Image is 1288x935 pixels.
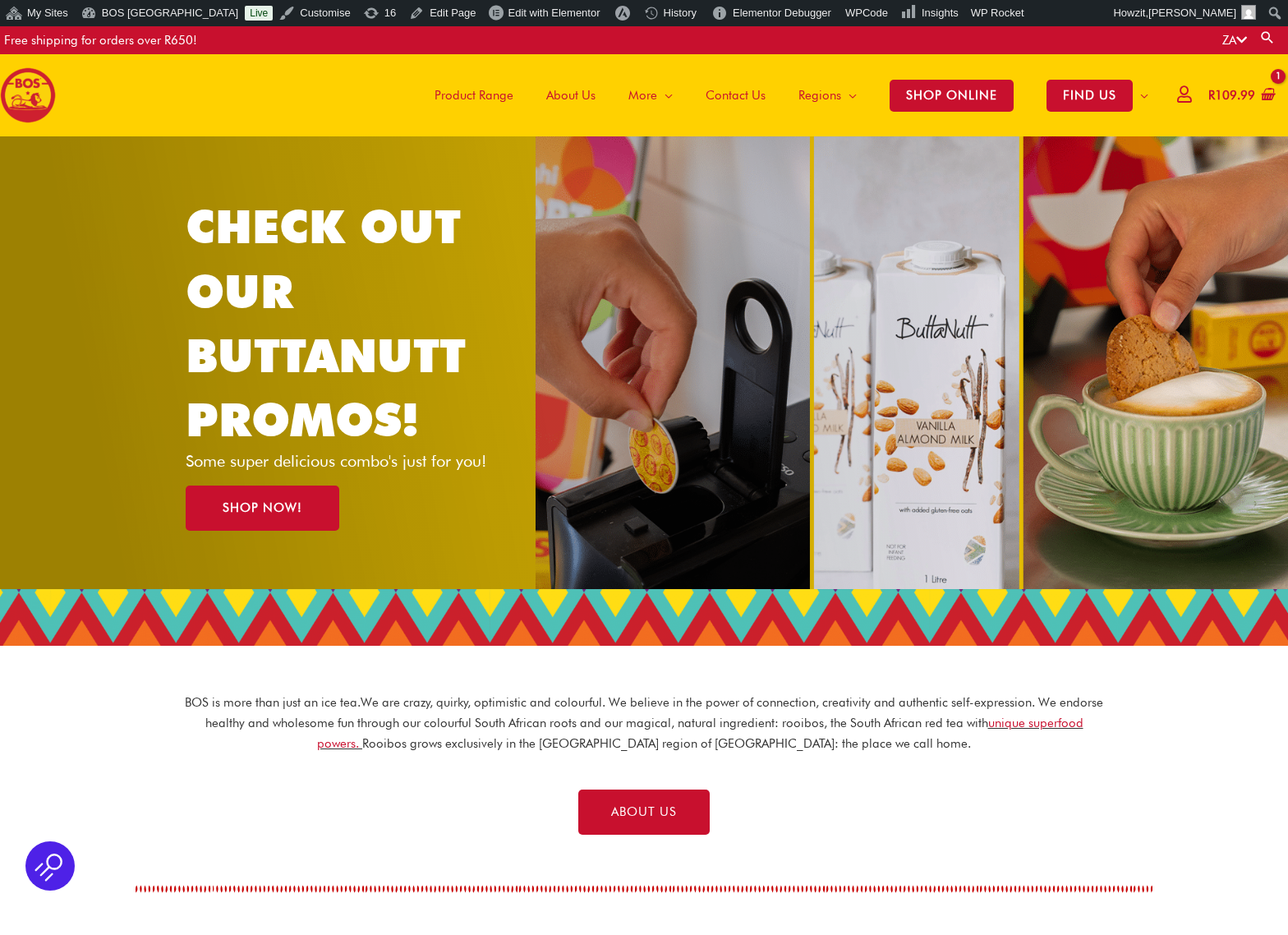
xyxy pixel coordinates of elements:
a: Search button [1259,30,1276,45]
a: View Shopping Cart, 1 items [1205,77,1276,114]
span: SHOP NOW! [223,502,302,514]
span: FIND US [1046,80,1133,112]
a: ZA [1222,33,1247,48]
span: About Us [546,71,596,120]
p: BOS is more than just an ice tea. We are crazy, quirky, optimistic and colourful. We believe in t... [184,693,1104,753]
bdi: 109.99 [1208,88,1255,103]
a: Regions [782,54,873,136]
span: More [628,71,657,120]
span: ABOUT US [611,806,677,818]
a: CHECK OUT OUR BUTTANUTT PROMOS! [186,199,466,447]
a: More [612,54,689,136]
a: Product Range [418,54,530,136]
span: Contact Us [706,71,766,120]
span: Edit with Elementor [508,7,600,19]
a: unique superfood powers. [317,716,1083,751]
a: Contact Us [689,54,782,136]
a: SHOP NOW! [186,486,339,531]
a: SHOP ONLINE [873,54,1030,136]
span: Product Range [435,71,513,120]
a: About Us [530,54,612,136]
div: Free shipping for orders over R650! [4,26,197,54]
span: [PERSON_NAME] [1148,7,1236,19]
a: ABOUT US [578,790,710,835]
p: Some super delicious combo's just for you! [186,453,515,469]
span: R [1208,88,1215,103]
a: Live [245,6,273,21]
span: Regions [798,71,841,120]
span: SHOP ONLINE [890,80,1014,112]
nav: Site Navigation [406,54,1165,136]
